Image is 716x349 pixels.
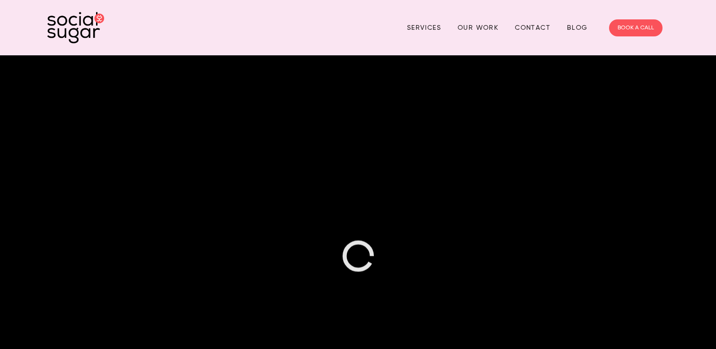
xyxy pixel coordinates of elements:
[515,20,550,35] a: Contact
[609,19,663,36] a: BOOK A CALL
[567,20,588,35] a: Blog
[407,20,441,35] a: Services
[47,12,104,44] img: SocialSugar
[458,20,498,35] a: Our Work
